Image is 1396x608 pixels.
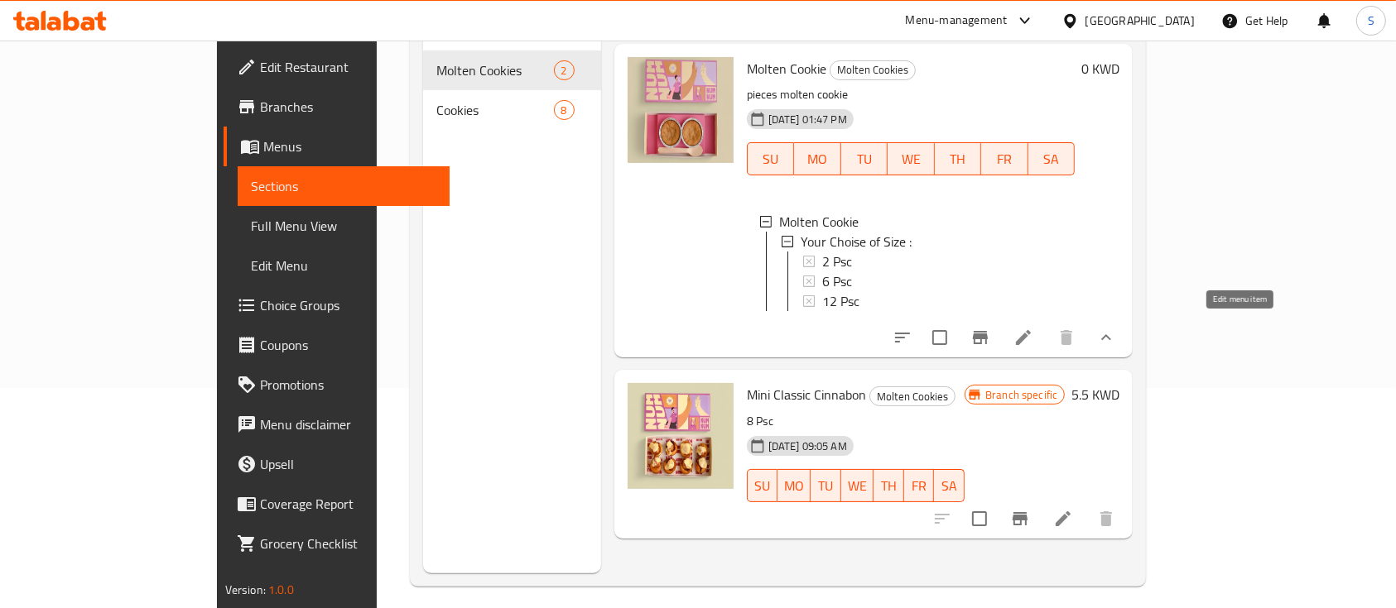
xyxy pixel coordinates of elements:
button: FR [904,469,935,502]
button: FR [981,142,1028,175]
span: TH [941,147,975,171]
span: 2 [555,63,574,79]
span: 8 [555,103,574,118]
button: MO [777,469,811,502]
span: Version: [225,579,266,601]
span: SU [754,474,772,498]
a: Coupons [224,325,450,365]
div: items [554,60,575,80]
a: Edit Menu [238,246,450,285]
span: 6 Psc [822,271,852,291]
span: WE [848,474,867,498]
a: Promotions [224,365,450,405]
span: Coupons [260,335,437,355]
span: Sections [251,176,437,196]
button: sort-choices [883,318,922,357]
button: TH [935,142,982,175]
span: [DATE] 01:47 PM [762,112,854,127]
span: S [1368,12,1374,30]
a: Sections [238,166,450,206]
span: Upsell [260,454,437,474]
img: Molten Cookie [628,57,734,163]
span: MO [801,147,835,171]
span: FR [911,474,928,498]
span: Molten Cookies [830,60,915,79]
span: Promotions [260,375,437,395]
span: Molten Cookies [870,387,955,406]
button: SU [747,469,778,502]
button: show more [1086,318,1126,357]
span: TU [817,474,835,498]
svg: Show Choices [1096,328,1116,347]
div: Molten Cookies [869,386,956,406]
button: TU [841,142,888,175]
span: Cookies [436,100,553,120]
button: delete [1086,499,1126,539]
button: WE [841,469,874,502]
button: Branch-specific-item [1000,499,1040,539]
button: MO [794,142,841,175]
div: Molten Cookies2 [423,50,600,90]
span: MO [784,474,804,498]
h6: 5.5 KWD [1071,383,1119,406]
span: Select to update [922,320,957,355]
span: Choice Groups [260,295,437,315]
button: WE [888,142,935,175]
span: [DATE] 09:05 AM [762,438,854,454]
img: Mini Classic Cinnabon [628,383,734,489]
span: Branches [260,97,437,117]
button: SA [934,469,965,502]
span: FR [988,147,1022,171]
button: TH [874,469,904,502]
span: Mini Classic Cinnabon [747,382,866,407]
a: Choice Groups [224,285,450,325]
a: Menus [224,127,450,166]
span: Full Menu View [251,216,437,236]
h6: 0 KWD [1081,57,1119,80]
span: SA [941,474,958,498]
div: Cookies8 [423,90,600,130]
span: 2 Psc [822,251,852,271]
a: Grocery Checklist [224,524,450,563]
span: Menu disclaimer [260,414,437,434]
span: SU [754,147,787,171]
a: Upsell [224,444,450,484]
div: Menu-management [906,11,1008,31]
a: Edit Restaurant [224,47,450,87]
p: pieces molten cookie [747,84,1076,105]
button: delete [1047,318,1086,357]
span: 12 Psc [822,291,859,311]
div: Molten Cookies [830,60,916,80]
span: Molten Cookie [779,212,859,232]
span: Edit Restaurant [260,57,437,77]
span: Molten Cookies [436,60,553,80]
span: Grocery Checklist [260,534,437,553]
p: 8 Psc [747,411,965,432]
span: Menus [263,136,437,156]
span: Coverage Report [260,494,437,514]
a: Coverage Report [224,484,450,524]
button: SA [1028,142,1076,175]
button: SU [747,142,794,175]
span: TU [848,147,882,171]
a: Branches [224,87,450,127]
a: Full Menu View [238,206,450,246]
span: 1.0.0 [268,579,294,601]
a: Edit menu item [1053,509,1073,529]
button: TU [811,469,841,502]
span: SA [1035,147,1069,171]
div: items [554,100,575,120]
span: Select to update [962,501,997,536]
span: Edit Menu [251,256,437,275]
span: Molten Cookie [747,56,826,81]
a: Menu disclaimer [224,405,450,444]
span: Your Choise of Size : [801,232,912,251]
button: Branch-specific-item [960,318,1000,357]
div: [GEOGRAPHIC_DATA] [1086,12,1195,30]
span: Branch specific [979,387,1064,403]
nav: Menu sections [423,44,600,136]
span: WE [894,147,928,171]
span: TH [880,474,898,498]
